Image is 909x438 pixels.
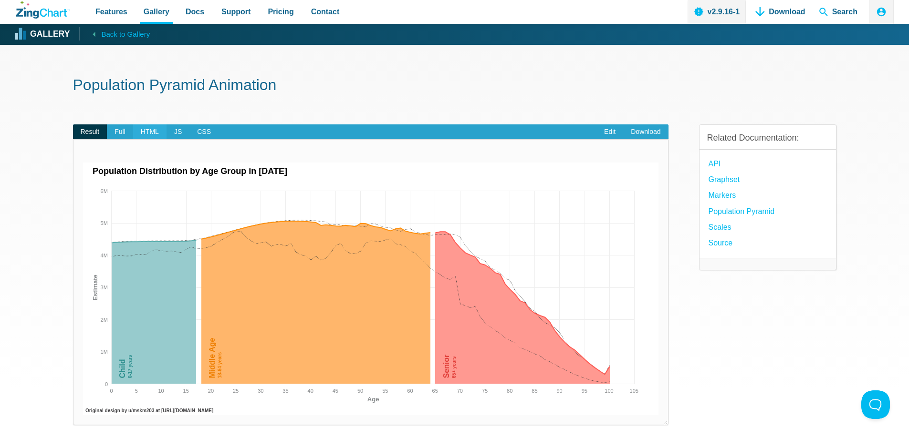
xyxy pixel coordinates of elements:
[709,157,721,170] a: API
[709,173,740,186] a: Graphset
[73,75,836,97] h1: Population Pyramid Animation
[596,124,623,140] a: Edit
[101,28,150,41] span: Back to Gallery
[186,5,204,18] span: Docs
[30,30,70,39] strong: Gallery
[144,5,169,18] span: Gallery
[107,124,133,140] span: Full
[133,124,167,140] span: HTML
[73,124,107,140] span: Result
[709,236,733,249] a: source
[709,205,775,218] a: Population Pyramid
[709,189,736,202] a: Markers
[73,139,669,425] div: ​
[95,5,127,18] span: Features
[221,5,251,18] span: Support
[16,1,70,19] a: ZingChart Logo. Click to return to the homepage
[167,124,189,140] span: JS
[268,5,293,18] span: Pricing
[709,221,731,234] a: Scales
[189,124,219,140] span: CSS
[311,5,340,18] span: Contact
[16,27,70,41] a: Gallery
[623,124,668,140] a: Download
[79,27,150,41] a: Back to Gallery
[861,390,890,419] iframe: Toggle Customer Support
[707,132,828,143] h3: Related Documentation:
